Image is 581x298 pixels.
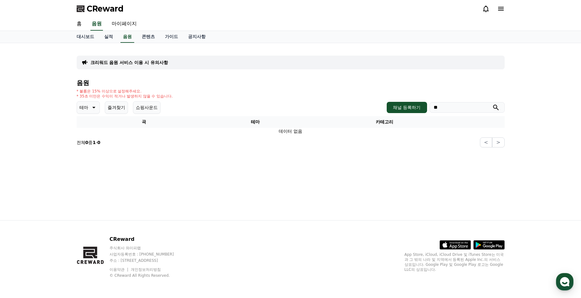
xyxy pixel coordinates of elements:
a: 콘텐츠 [137,31,160,43]
p: App Store, iCloud, iCloud Drive 및 iTunes Store는 미국과 그 밖의 나라 및 지역에서 등록된 Apple Inc.의 서비스 상표입니다. Goo... [405,252,505,272]
p: * 볼륨은 15% 이상으로 설정해주세요. [77,89,173,94]
td: 데이터 없음 [77,128,505,135]
a: 홈 [2,198,41,214]
a: 음원 [120,31,134,43]
p: 주식회사 와이피랩 [110,246,186,251]
th: 카테고리 [299,116,470,128]
th: 테마 [212,116,299,128]
strong: 0 [97,140,100,145]
span: CReward [87,4,124,14]
strong: 0 [85,140,89,145]
span: 설정 [97,207,104,212]
a: 대시보드 [72,31,99,43]
strong: 1 [93,140,96,145]
a: 실적 [99,31,118,43]
p: * 35초 미만은 수익이 적거나 발생하지 않을 수 있습니다. [77,94,173,99]
a: CReward [77,4,124,14]
button: < [480,137,492,147]
p: 주소 : [STREET_ADDRESS] [110,258,186,263]
span: 홈 [20,207,23,212]
button: 즐겨찾기 [105,101,128,114]
p: © CReward All Rights Reserved. [110,273,186,278]
a: 설정 [81,198,120,214]
a: 홈 [72,17,87,31]
a: 가이드 [160,31,183,43]
a: 공지사항 [183,31,211,43]
a: 크리워드 음원 서비스 이용 시 유의사항 [90,59,168,66]
a: 대화 [41,198,81,214]
button: 채널 등록하기 [387,102,427,113]
a: 마이페이지 [107,17,142,31]
p: CReward [110,236,186,243]
p: 테마 [79,103,88,112]
th: 곡 [77,116,212,128]
a: 이용약관 [110,267,129,272]
h4: 음원 [77,79,505,86]
p: 사업자등록번호 : [PHONE_NUMBER] [110,252,186,257]
a: 음원 [90,17,103,31]
a: 개인정보처리방침 [131,267,161,272]
button: 쇼핑사운드 [133,101,161,114]
p: 전체 중 - [77,139,100,146]
button: > [492,137,504,147]
span: 대화 [57,208,65,213]
button: 테마 [77,101,100,114]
